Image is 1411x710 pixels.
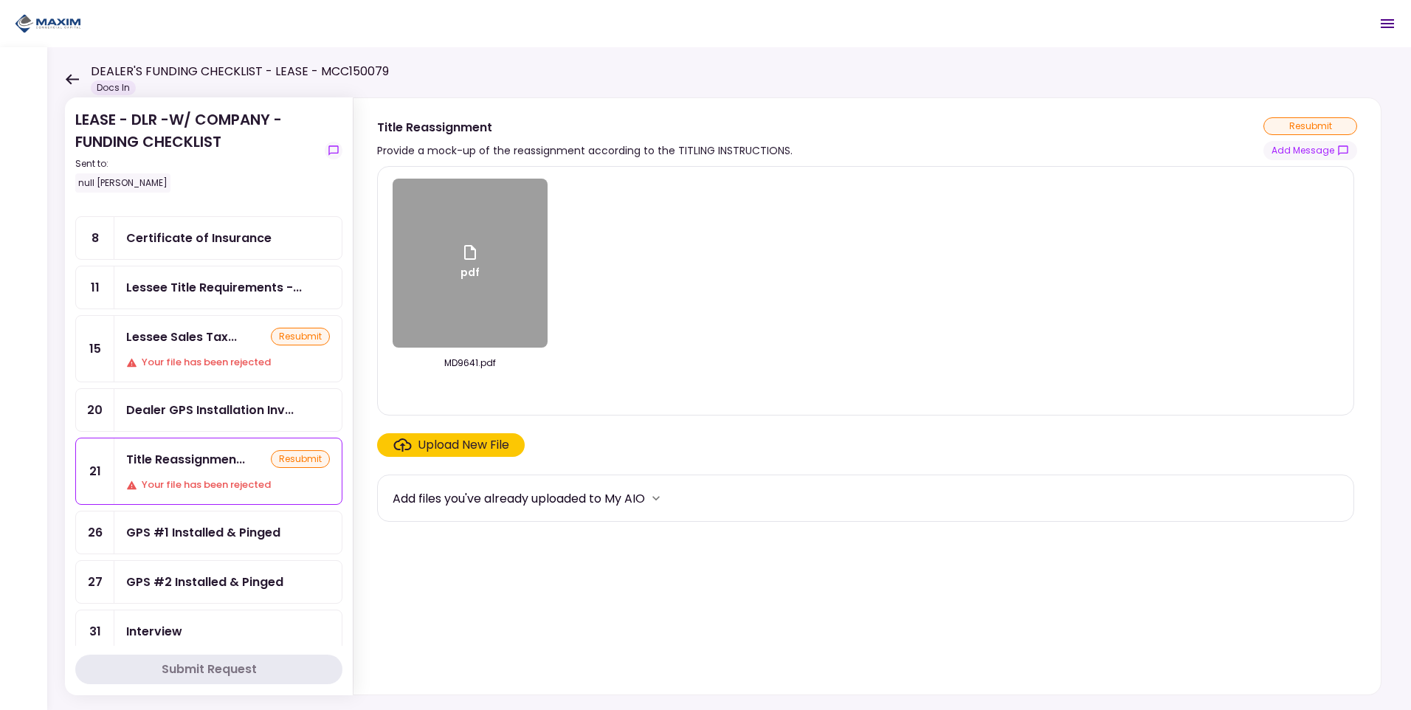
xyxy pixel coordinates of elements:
div: MD9641.pdf [393,356,548,370]
div: Certificate of Insurance [126,229,272,247]
div: 8 [76,217,114,259]
div: Title ReassignmentProvide a mock-up of the reassignment according to the TITLING INSTRUCTIONS.res... [353,97,1381,695]
div: Interview [126,622,182,641]
div: Submit Request [162,661,257,678]
div: Your file has been rejected [126,478,330,492]
button: show-messages [1263,141,1357,160]
a: 27GPS #2 Installed & Pinged [75,560,342,604]
div: Upload New File [418,436,509,454]
a: 21Title ReassignmentresubmitYour file has been rejected [75,438,342,505]
a: 20Dealer GPS Installation Invoice [75,388,342,432]
a: 31Interview [75,610,342,653]
div: GPS #2 Installed & Pinged [126,573,283,591]
a: 26GPS #1 Installed & Pinged [75,511,342,554]
span: Click here to upload the required document [377,433,525,457]
div: 26 [76,511,114,554]
div: GPS #1 Installed & Pinged [126,523,280,542]
a: 8Certificate of Insurance [75,216,342,260]
div: 11 [76,266,114,309]
div: 27 [76,561,114,603]
div: Provide a mock-up of the reassignment according to the TITLING INSTRUCTIONS. [377,142,793,159]
div: Sent to: [75,157,319,170]
div: Dealer GPS Installation Invoice [126,401,294,419]
div: resubmit [271,450,330,468]
div: Docs In [91,80,136,95]
div: resubmit [271,328,330,345]
a: 15Lessee Sales Tax TreatmentresubmitYour file has been rejected [75,315,342,382]
h1: DEALER'S FUNDING CHECKLIST - LEASE - MCC150079 [91,63,389,80]
button: Open menu [1370,6,1405,41]
div: resubmit [1263,117,1357,135]
div: 20 [76,389,114,431]
div: 31 [76,610,114,652]
div: Your file has been rejected [126,355,330,370]
div: Add files you've already uploaded to My AIO [393,489,645,508]
img: Partner icon [15,13,81,35]
div: 15 [76,316,114,382]
div: pdf [460,244,480,283]
div: LEASE - DLR -W/ COMPANY - FUNDING CHECKLIST [75,108,319,193]
div: Lessee Title Requirements - Proof of IRP or Exemption [126,278,302,297]
button: more [645,487,667,509]
div: Lessee Sales Tax Treatment [126,328,237,346]
button: show-messages [325,142,342,159]
div: 21 [76,438,114,504]
div: Title Reassignment [126,450,245,469]
div: null [PERSON_NAME] [75,173,170,193]
a: 11Lessee Title Requirements - Proof of IRP or Exemption [75,266,342,309]
div: Title Reassignment [377,118,793,137]
button: Submit Request [75,655,342,684]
